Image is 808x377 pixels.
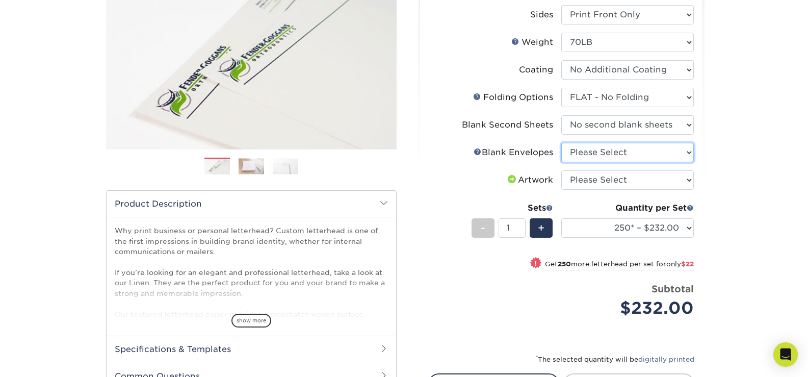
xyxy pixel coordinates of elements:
span: - [481,220,485,236]
small: Get more letterhead per set for [545,260,694,270]
h2: Product Description [107,191,396,217]
div: Quantity per Set [561,202,694,214]
div: Blank Envelopes [474,146,553,159]
div: Sets [472,202,553,214]
img: Letterhead 01 [204,158,230,176]
div: Blank Second Sheets [462,119,553,131]
img: Letterhead 02 [239,158,264,174]
a: digitally printed [638,356,694,363]
span: $22 [681,260,694,268]
span: only [666,260,694,268]
div: Artwork [506,174,553,186]
strong: 250 [558,260,571,268]
span: ! [534,258,537,269]
strong: Subtotal [651,283,694,294]
div: $232.00 [569,296,694,320]
div: Weight [511,36,553,48]
div: Open Intercom Messenger [773,342,798,367]
span: + [538,220,544,236]
h2: Specifications & Templates [107,336,396,362]
small: The selected quantity will be [536,356,694,363]
div: Sides [530,9,553,21]
div: Folding Options [473,91,553,104]
span: show more [231,314,271,328]
div: Coating [519,64,553,76]
img: Letterhead 03 [273,158,298,174]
